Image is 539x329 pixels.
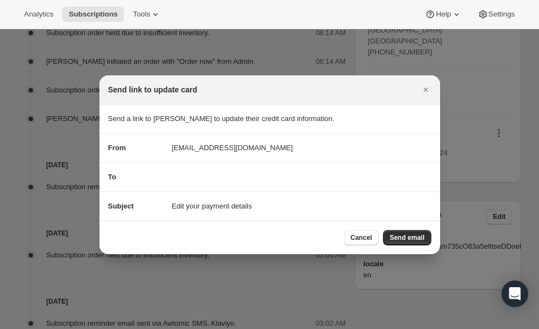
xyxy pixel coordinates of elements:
[108,173,116,181] span: To
[172,201,252,212] span: Edit your payment details
[108,84,198,95] h2: Send link to update card
[108,202,134,210] span: Subject
[133,10,150,19] span: Tools
[108,113,431,124] p: Send a link to [PERSON_NAME] to update their credit card information.
[18,7,60,22] button: Analytics
[502,281,528,307] div: Open Intercom Messenger
[69,10,118,19] span: Subscriptions
[24,10,53,19] span: Analytics
[436,10,451,19] span: Help
[351,233,372,242] span: Cancel
[390,233,424,242] span: Send email
[344,230,379,245] button: Cancel
[418,7,468,22] button: Help
[172,142,293,153] span: [EMAIL_ADDRESS][DOMAIN_NAME]
[62,7,124,22] button: Subscriptions
[108,144,126,152] span: From
[471,7,521,22] button: Settings
[488,10,515,19] span: Settings
[418,82,434,97] button: Close
[383,230,431,245] button: Send email
[126,7,168,22] button: Tools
